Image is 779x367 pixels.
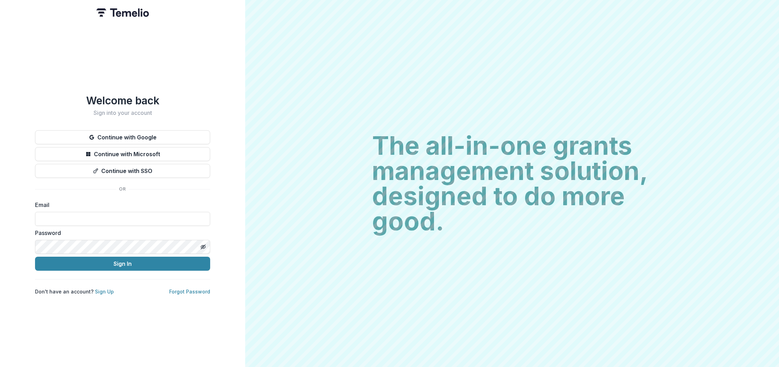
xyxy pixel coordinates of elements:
[169,289,210,295] a: Forgot Password
[35,257,210,271] button: Sign In
[35,110,210,116] h2: Sign into your account
[35,229,206,237] label: Password
[95,289,114,295] a: Sign Up
[35,201,206,209] label: Email
[35,130,210,144] button: Continue with Google
[35,288,114,295] p: Don't have an account?
[96,8,149,17] img: Temelio
[35,147,210,161] button: Continue with Microsoft
[198,241,209,252] button: Toggle password visibility
[35,94,210,107] h1: Welcome back
[35,164,210,178] button: Continue with SSO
